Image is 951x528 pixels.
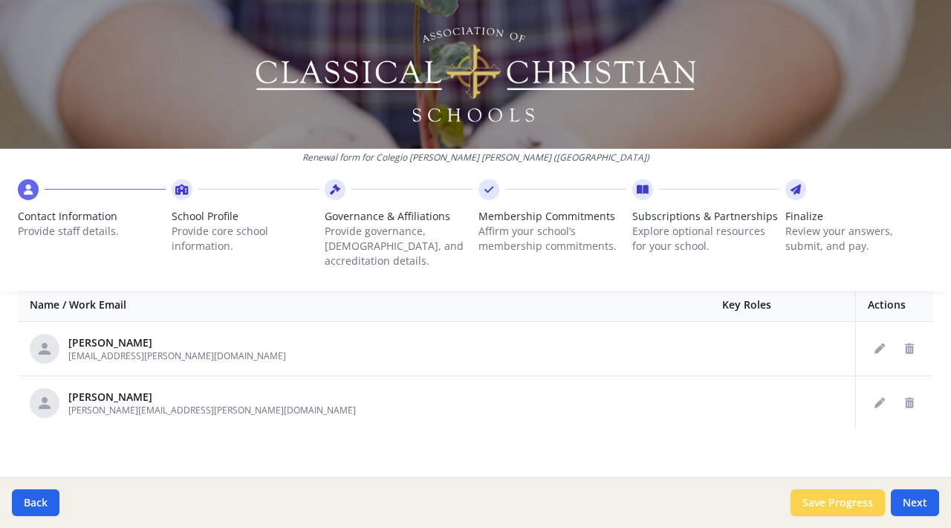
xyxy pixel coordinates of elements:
[856,289,934,322] th: Actions
[478,224,626,254] p: Affirm your school’s membership commitments.
[785,209,933,224] span: Finalize
[172,224,319,254] p: Provide core school information.
[785,224,933,254] p: Review your answers, submit, and pay.
[68,404,356,416] span: [PERSON_NAME][EMAIL_ADDRESS][PERSON_NAME][DOMAIN_NAME]
[710,289,855,322] th: Key Roles
[12,489,59,516] button: Back
[325,209,473,224] span: Governance & Affiliations
[632,209,780,224] span: Subscriptions & Partnerships
[891,489,939,516] button: Next
[18,209,166,224] span: Contact Information
[791,489,885,516] button: Save Progress
[253,22,698,126] img: Logo
[632,224,780,254] p: Explore optional resources for your school.
[478,209,626,224] span: Membership Commitments
[68,390,356,405] div: [PERSON_NAME]
[18,224,166,239] p: Provide staff details.
[868,391,892,415] button: Edit staff
[898,337,921,361] button: Delete staff
[868,337,892,361] button: Edit staff
[898,391,921,415] button: Delete staff
[325,224,473,268] p: Provide governance, [DEMOGRAPHIC_DATA], and accreditation details.
[68,335,286,350] div: [PERSON_NAME]
[18,289,710,322] th: Name / Work Email
[172,209,319,224] span: School Profile
[68,350,286,362] span: [EMAIL_ADDRESS][PERSON_NAME][DOMAIN_NAME]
